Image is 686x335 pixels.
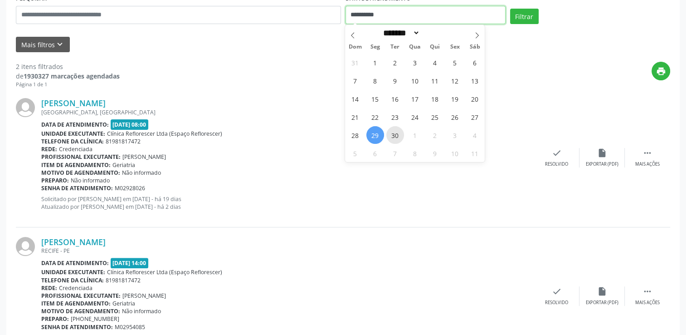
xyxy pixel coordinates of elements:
i: keyboard_arrow_down [55,39,65,49]
i: insert_drive_file [597,286,607,296]
span: Setembro 19, 2025 [446,90,464,108]
span: Ter [385,44,405,50]
div: Mais ações [635,161,660,167]
i: insert_drive_file [597,148,607,158]
span: Qui [425,44,445,50]
b: Profissional executante: [41,292,121,300]
span: Outubro 1, 2025 [406,126,424,144]
span: Setembro 17, 2025 [406,90,424,108]
span: Clínica Reflorescer Ltda (Espaço Reflorescer) [107,130,222,138]
b: Preparo: [41,177,69,184]
a: [PERSON_NAME] [41,237,106,247]
span: Setembro 10, 2025 [406,72,424,89]
b: Data de atendimento: [41,121,109,128]
span: Setembro 14, 2025 [346,90,364,108]
span: Setembro 23, 2025 [386,108,404,126]
span: [DATE] 08:00 [111,119,149,130]
div: [GEOGRAPHIC_DATA], [GEOGRAPHIC_DATA] [41,108,534,116]
div: RECIFE - PE [41,247,534,255]
div: Resolvido [545,161,568,167]
span: Setembro 30, 2025 [386,126,404,144]
b: Preparo: [41,315,69,323]
span: Setembro 26, 2025 [446,108,464,126]
span: Setembro 25, 2025 [426,108,444,126]
span: Setembro 9, 2025 [386,72,404,89]
span: Setembro 22, 2025 [366,108,384,126]
span: Setembro 7, 2025 [346,72,364,89]
span: Setembro 29, 2025 [366,126,384,144]
b: Unidade executante: [41,268,105,276]
img: img [16,237,35,256]
span: Setembro 4, 2025 [426,54,444,71]
b: Item de agendamento: [41,300,111,307]
span: Setembro 24, 2025 [406,108,424,126]
i: print [656,66,666,76]
span: Outubro 7, 2025 [386,144,404,162]
b: Senha de atendimento: [41,184,113,192]
p: Solicitado por [PERSON_NAME] em [DATE] - há 19 dias Atualizado por [PERSON_NAME] em [DATE] - há 2... [41,195,534,211]
i: check [552,148,562,158]
span: Outubro 6, 2025 [366,144,384,162]
i:  [642,148,652,158]
span: Qua [405,44,425,50]
i: check [552,286,562,296]
span: Setembro 3, 2025 [406,54,424,71]
b: Data de atendimento: [41,259,109,267]
span: [PHONE_NUMBER] [71,315,119,323]
b: Item de agendamento: [41,161,111,169]
span: Outubro 11, 2025 [466,144,484,162]
span: Setembro 5, 2025 [446,54,464,71]
i:  [642,286,652,296]
span: Setembro 6, 2025 [466,54,484,71]
span: Outubro 2, 2025 [426,126,444,144]
div: de [16,71,120,81]
b: Motivo de agendamento: [41,307,120,315]
div: Página 1 de 1 [16,81,120,89]
b: Profissional executante: [41,153,121,161]
span: Setembro 20, 2025 [466,90,484,108]
select: Month [380,28,420,38]
span: Setembro 11, 2025 [426,72,444,89]
button: Filtrar [510,9,539,24]
div: Exportar (PDF) [586,300,618,306]
span: Setembro 15, 2025 [366,90,384,108]
span: Setembro 27, 2025 [466,108,484,126]
span: Não informado [122,307,161,315]
input: Year [420,28,450,38]
span: [PERSON_NAME] [122,292,166,300]
span: Não informado [122,169,161,177]
b: Rede: [41,284,57,292]
b: Unidade executante: [41,130,105,138]
span: Setembro 18, 2025 [426,90,444,108]
span: Seg [365,44,385,50]
span: Credenciada [59,284,92,292]
span: Setembro 8, 2025 [366,72,384,89]
strong: 1930327 marcações agendadas [24,72,120,80]
span: Setembro 13, 2025 [466,72,484,89]
span: Geriatria [112,161,135,169]
b: Telefone da clínica: [41,138,104,145]
span: Geriatria [112,300,135,307]
a: [PERSON_NAME] [41,98,106,108]
span: M02954085 [115,323,145,331]
span: 81981817472 [106,138,141,145]
span: Setembro 1, 2025 [366,54,384,71]
span: 81981817472 [106,276,141,284]
div: Resolvido [545,300,568,306]
span: M02928026 [115,184,145,192]
span: Setembro 16, 2025 [386,90,404,108]
span: Outubro 4, 2025 [466,126,484,144]
span: Outubro 8, 2025 [406,144,424,162]
b: Telefone da clínica: [41,276,104,284]
span: Agosto 31, 2025 [346,54,364,71]
span: Setembro 2, 2025 [386,54,404,71]
span: Clínica Reflorescer Ltda (Espaço Reflorescer) [107,268,222,276]
div: Exportar (PDF) [586,161,618,167]
span: [DATE] 14:00 [111,258,149,268]
span: Setembro 12, 2025 [446,72,464,89]
span: Não informado [71,177,110,184]
b: Motivo de agendamento: [41,169,120,177]
span: Sex [445,44,465,50]
span: Sáb [465,44,485,50]
button: Mais filtroskeyboard_arrow_down [16,37,70,53]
